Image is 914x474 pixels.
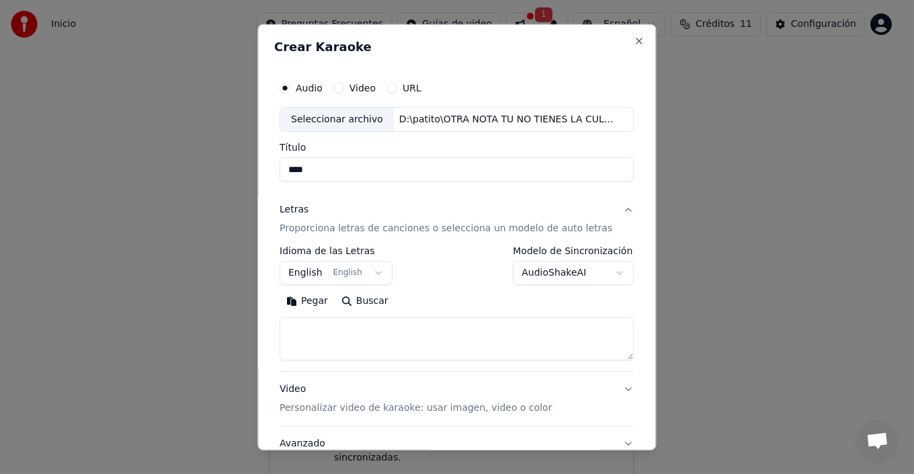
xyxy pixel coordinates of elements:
h2: Crear Karaoke [274,40,639,52]
div: LetrasProporciona letras de canciones o selecciona un modelo de auto letras [280,246,634,371]
label: Audio [296,83,323,92]
button: Avanzado [280,426,634,461]
label: Título [280,143,634,152]
div: D:\patito\OTRA NOTA TU NO TIENES LA CULPA\TEMA ORIGINAL CON UN TONO MENOS LISTO.wav [394,112,622,126]
button: Pegar [280,290,335,312]
p: Personalizar video de karaoke: usar imagen, video o color [280,401,552,415]
div: Seleccionar archivo [280,107,394,131]
label: Modelo de Sincronización [513,246,634,255]
button: Buscar [335,290,395,312]
p: Proporciona letras de canciones o selecciona un modelo de auto letras [280,222,612,235]
div: Video [280,383,552,415]
button: LetrasProporciona letras de canciones o selecciona un modelo de auto letras [280,192,634,246]
label: Idioma de las Letras [280,246,392,255]
label: URL [403,83,421,92]
label: Video [349,83,376,92]
div: Letras [280,203,308,216]
button: VideoPersonalizar video de karaoke: usar imagen, video o color [280,372,634,426]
